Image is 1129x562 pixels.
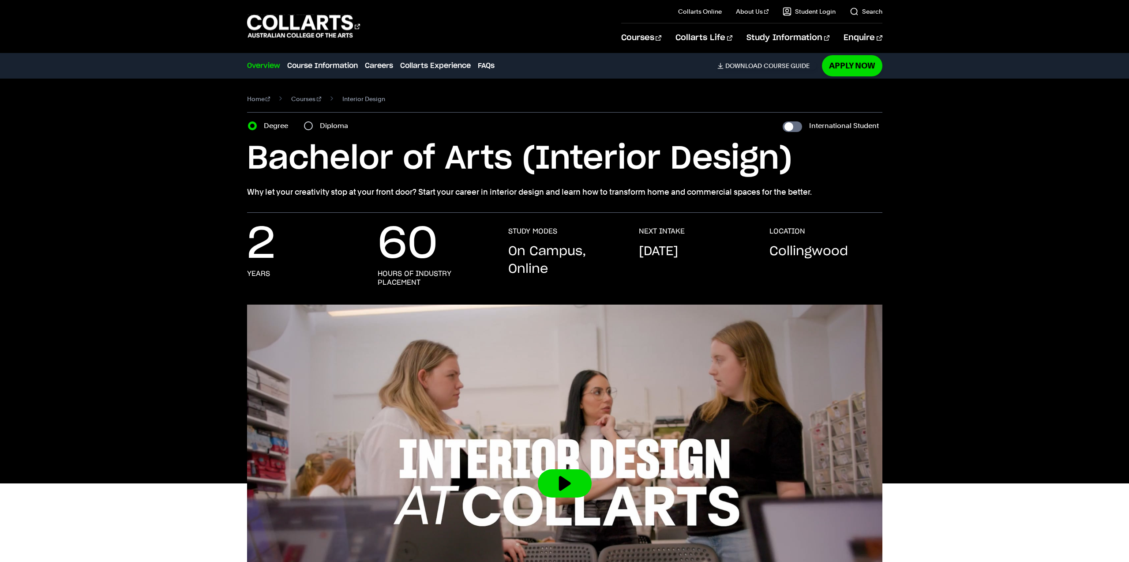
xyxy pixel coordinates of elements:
[508,243,621,278] p: On Campus, Online
[264,120,293,132] label: Degree
[844,23,882,53] a: Enquire
[639,243,678,260] p: [DATE]
[736,7,769,16] a: About Us
[621,23,661,53] a: Courses
[639,227,685,236] h3: NEXT INTAKE
[378,227,438,262] p: 60
[365,60,393,71] a: Careers
[247,227,275,262] p: 2
[809,120,879,132] label: International Student
[822,55,882,76] a: Apply Now
[725,62,762,70] span: Download
[320,120,353,132] label: Diploma
[247,14,360,39] div: Go to homepage
[678,7,722,16] a: Collarts Online
[478,60,495,71] a: FAQs
[342,93,385,105] span: Interior Design
[247,60,280,71] a: Overview
[769,227,805,236] h3: LOCATION
[783,7,836,16] a: Student Login
[675,23,732,53] a: Collarts Life
[850,7,882,16] a: Search
[247,186,882,198] p: Why let your creativity stop at your front door? Start your career in interior design and learn h...
[291,93,321,105] a: Courses
[400,60,471,71] a: Collarts Experience
[508,227,557,236] h3: STUDY MODES
[247,139,882,179] h1: Bachelor of Arts (Interior Design)
[247,93,270,105] a: Home
[746,23,829,53] a: Study Information
[247,269,270,278] h3: years
[769,243,848,260] p: Collingwood
[287,60,358,71] a: Course Information
[378,269,491,287] h3: hours of industry placement
[717,62,817,70] a: DownloadCourse Guide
